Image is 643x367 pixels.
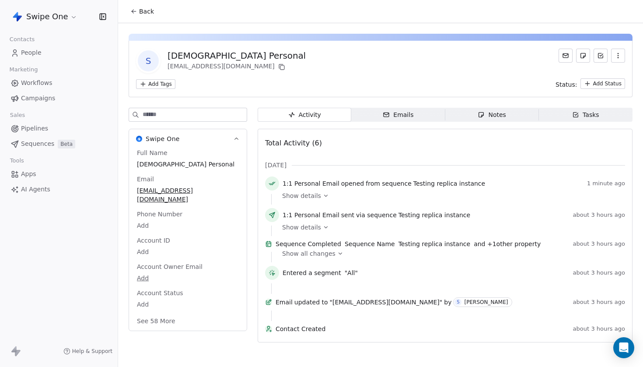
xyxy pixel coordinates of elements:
[21,139,54,148] span: Sequences
[398,211,470,219] span: Testing replica instance
[282,191,321,200] span: Show details
[573,212,625,219] span: about 3 hours ago
[573,299,625,306] span: about 3 hours ago
[383,110,413,120] div: Emails
[341,179,364,188] span: opened
[276,325,570,333] span: Contact Created
[345,240,395,248] span: Sequence Name
[21,124,48,133] span: Pipelines
[556,80,577,89] span: Status:
[168,49,306,62] div: [DEMOGRAPHIC_DATA] Personal
[613,337,634,358] div: Open Intercom Messenger
[6,109,29,122] span: Sales
[474,240,541,248] span: and + 1 other property
[135,289,185,297] span: Account Status
[572,110,599,120] div: Tasks
[10,9,79,24] button: Swipe One
[283,268,341,277] span: Entered a segment
[7,121,111,136] a: Pipelines
[137,160,239,169] span: [DEMOGRAPHIC_DATA] Personal
[330,298,443,307] span: "[EMAIL_ADDRESS][DOMAIN_NAME]"
[276,240,341,248] span: Sequence Completed
[580,78,625,89] button: Add Status
[139,7,154,16] span: Back
[58,140,75,148] span: Beta
[21,169,36,179] span: Apps
[137,274,239,282] span: Add
[265,161,287,169] span: [DATE]
[129,129,247,148] button: Swipe OneSwipe One
[276,298,293,307] span: Email
[7,137,111,151] a: SequencesBeta
[137,221,239,230] span: Add
[444,298,451,307] span: by
[146,134,180,143] span: Swipe One
[573,325,625,332] span: about 3 hours ago
[398,240,470,248] span: Testing replica instance
[21,94,55,103] span: Campaigns
[135,175,156,183] span: Email
[283,179,339,188] span: 1:1 Personal Email
[21,185,50,194] span: AI Agents
[132,313,181,329] button: See 58 More
[7,182,111,197] a: AI Agents
[138,50,159,71] span: S
[7,167,111,181] a: Apps
[135,262,204,271] span: Account Owner Email
[283,211,339,219] span: 1:1 Personal Email
[573,269,625,276] span: about 3 hours ago
[137,247,239,256] span: Add
[294,298,328,307] span: updated to
[63,348,112,355] a: Help & Support
[282,249,335,258] span: Show all changes
[6,33,38,46] span: Contacts
[345,268,358,277] span: "All"
[136,79,175,89] button: Add Tags
[137,186,239,204] span: [EMAIL_ADDRESS][DOMAIN_NAME]
[457,299,459,306] div: S
[573,240,625,247] span: about 3 hours ago
[137,300,239,309] span: Add
[168,62,306,72] div: [EMAIL_ADDRESS][DOMAIN_NAME]
[125,4,159,19] button: Back
[26,11,68,22] span: Swipe One
[135,210,184,219] span: Phone Number
[366,179,412,188] span: from sequence
[282,223,321,232] span: Show details
[7,76,111,90] a: Workflows
[129,148,247,331] div: Swipe OneSwipe One
[587,180,625,187] span: 1 minute ago
[265,139,322,147] span: Total Activity (6)
[282,249,619,258] a: Show all changes
[282,223,619,232] a: Show details
[135,236,172,245] span: Account ID
[7,91,111,106] a: Campaigns
[341,211,354,219] span: sent
[72,348,112,355] span: Help & Support
[136,136,142,142] img: Swipe One
[464,299,508,305] div: [PERSON_NAME]
[356,211,397,219] span: via sequence
[135,148,169,157] span: Full Name
[21,78,52,88] span: Workflows
[7,46,111,60] a: People
[6,63,42,76] span: Marketing
[21,48,42,57] span: People
[282,191,619,200] a: Show details
[6,154,28,167] span: Tools
[413,179,485,188] span: Testing replica instance
[12,11,23,22] img: Swipe%20One%20Logo%201-1.svg
[478,110,506,120] div: Notes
